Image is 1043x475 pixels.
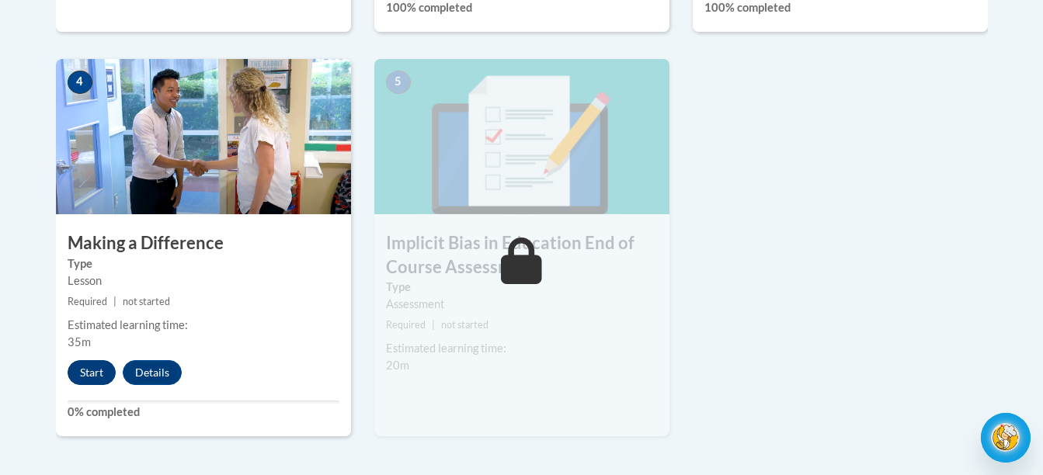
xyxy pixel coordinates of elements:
span: | [113,296,116,307]
button: Start [68,360,116,385]
span: 5 [386,71,411,94]
span: Required [386,319,426,331]
h3: Implicit Bias in Education End of Course Assessment [374,231,669,279]
span: 35m [68,335,91,348]
div: Assessment [386,296,658,313]
div: Estimated learning time: [386,340,658,357]
img: Course Image [56,59,351,214]
label: 0% completed [68,404,339,421]
button: Details [123,360,182,385]
h3: Making a Difference [56,231,351,255]
div: Lesson [68,272,339,290]
img: Course Image [374,59,669,214]
span: not started [123,296,170,307]
span: 20m [386,359,409,372]
label: Type [386,279,658,296]
iframe: Button to launch messaging window [981,413,1031,463]
span: | [432,319,435,331]
label: Type [68,255,339,272]
div: Estimated learning time: [68,317,339,334]
span: 4 [68,71,92,94]
span: Required [68,296,107,307]
span: not started [441,319,488,331]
